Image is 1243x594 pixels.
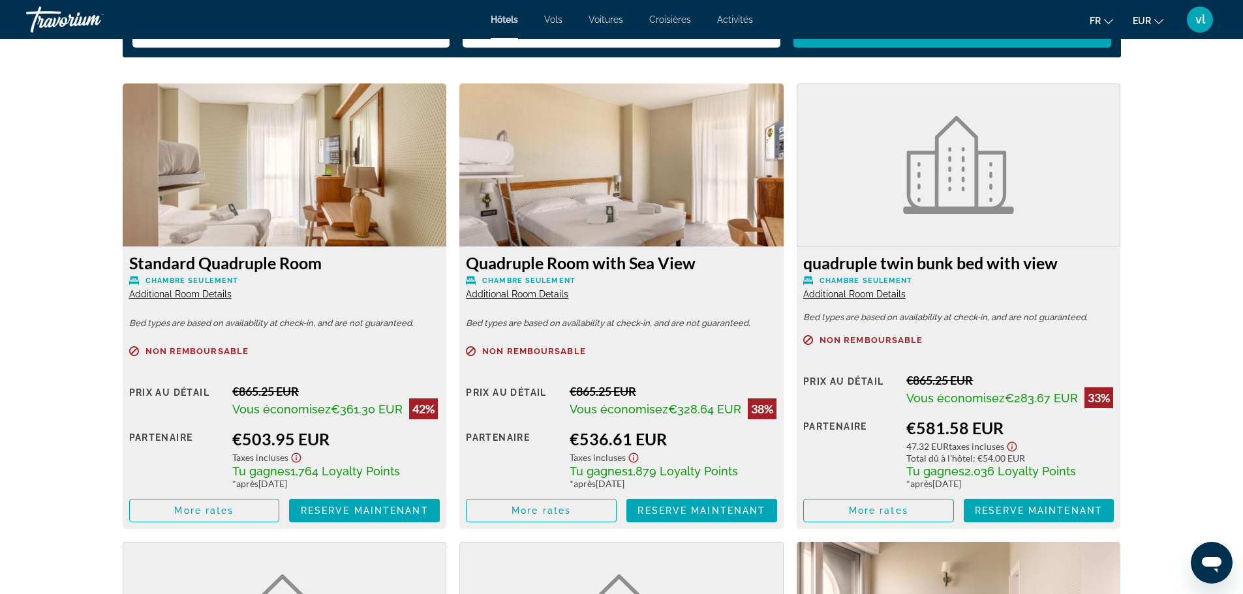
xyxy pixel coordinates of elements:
span: €283.67 EUR [1005,391,1078,405]
button: Show Taxes and Fees disclaimer [288,449,304,464]
button: More rates [803,499,954,522]
button: More rates [466,499,617,522]
button: Reserve maintenant [626,499,777,522]
span: Non remboursable [146,347,249,355]
button: More rates [129,499,280,522]
button: Change language [1090,11,1113,30]
span: Vous économisez [570,402,668,416]
span: Non remboursable [482,347,586,355]
span: More rates [174,505,234,516]
span: €361.30 EUR [331,402,403,416]
div: Prix au détail [466,384,560,419]
div: 38% [748,398,776,419]
span: Chambre seulement [482,276,575,285]
div: Prix au détail [803,373,897,408]
span: Reserve maintenant [637,505,765,516]
button: Show Taxes and Fees disclaimer [1004,438,1020,453]
div: €865.25 EUR [232,384,440,398]
div: €865.25 EUR [906,373,1114,387]
span: après [574,478,596,489]
iframe: Bouton de lancement de la fenêtre de messagerie [1191,542,1233,584]
div: €581.58 EUR [906,418,1114,438]
div: €536.61 EUR [570,429,777,449]
span: Chambre seulement [820,276,913,285]
span: vl [1195,13,1205,26]
span: Reserve maintenant [301,505,429,516]
span: Additional Room Details [466,289,568,299]
div: 42% [409,398,438,419]
h3: Quadruple Room with Sea View [466,253,777,273]
div: * [DATE] [906,478,1114,489]
span: après [236,478,258,489]
div: €865.25 EUR [570,384,777,398]
span: après [910,478,932,489]
span: Tu gagnes [570,464,628,478]
img: Quadruple Room with Sea View [459,83,784,246]
div: * [DATE] [232,478,440,489]
a: Hôtels [491,14,518,25]
span: Reserve maintenant [975,505,1103,516]
button: Reserve maintenant [964,499,1114,522]
span: Non remboursable [820,336,923,344]
span: 2,036 Loyalty Points [964,464,1076,478]
div: : €54.00 EUR [906,453,1114,464]
a: Activités [717,14,753,25]
div: €503.95 EUR [232,429,440,449]
span: Vous économisez [232,402,331,416]
span: Taxes incluses [232,452,288,463]
button: Change currency [1133,11,1163,30]
span: Additional Room Details [803,289,906,299]
span: fr [1090,16,1101,26]
a: Vols [544,14,562,25]
span: €328.64 EUR [668,402,741,416]
span: Tu gagnes [232,464,290,478]
span: Taxes incluses [949,441,1004,452]
span: More rates [512,505,571,516]
h3: quadruple twin bunk bed with view [803,253,1114,273]
span: 1,764 Loyalty Points [290,464,400,478]
span: 47.32 EUR [906,441,949,452]
span: Additional Room Details [129,289,232,299]
button: User Menu [1183,6,1217,33]
div: Prix au détail [129,384,223,419]
p: Bed types are based on availability at check-in, and are not guaranteed. [466,319,777,328]
div: Search widget [132,15,1111,48]
a: Voitures [589,14,623,25]
img: Standard Quadruple Room [123,83,447,246]
button: Show Taxes and Fees disclaimer [626,449,641,464]
button: Reserve maintenant [289,499,440,522]
p: Bed types are based on availability at check-in, and are not guaranteed. [803,313,1114,322]
span: More rates [849,505,908,516]
div: Partenaire [129,429,223,489]
h3: Standard Quadruple Room [129,253,440,273]
span: EUR [1133,16,1151,26]
span: 1,879 Loyalty Points [628,464,738,478]
span: Tu gagnes [906,464,964,478]
p: Bed types are based on availability at check-in, and are not guaranteed. [129,319,440,328]
span: Chambre seulement [146,276,239,285]
span: Vous économisez [906,391,1005,405]
button: Select check in and out date [132,15,450,48]
a: Travorium [26,3,157,37]
div: Partenaire [466,429,560,489]
div: * [DATE] [570,478,777,489]
div: Partenaire [803,418,897,489]
div: 33% [1084,387,1113,408]
a: Croisières [649,14,691,25]
span: Taxes incluses [570,452,626,463]
img: quadruple twin bunk bed with view [903,116,1014,214]
span: Total dû à l'hôtel [906,453,973,464]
